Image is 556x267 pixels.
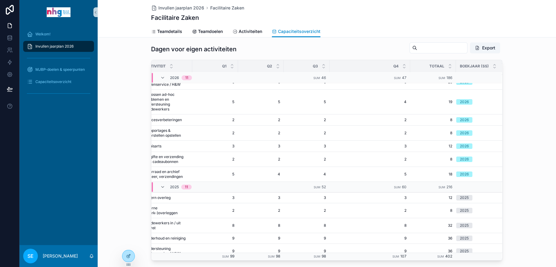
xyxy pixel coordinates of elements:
[23,29,94,40] a: Welkom!
[287,99,326,104] span: 5
[242,172,280,177] a: 4
[287,172,326,177] a: 4
[456,117,494,123] a: 2026
[196,249,234,254] a: 9
[333,223,406,228] span: 8
[35,79,71,84] span: Capaciteitsoverzicht
[242,144,280,149] a: 3
[196,99,234,104] span: 5
[322,185,326,189] span: 52
[322,254,326,258] span: 98
[456,143,494,149] a: 2026
[287,208,326,213] a: 2
[414,236,452,241] a: 36
[196,236,234,241] a: 9
[460,130,469,136] div: 2026
[414,208,452,213] a: 8
[333,208,406,213] a: 2
[333,172,406,177] a: 5
[439,186,445,189] small: Sum
[35,67,85,72] span: MJBP-doelen & speerpunten
[242,157,280,162] span: 2
[192,26,223,38] a: Teamdoelen
[460,99,469,105] div: 2026
[394,76,401,79] small: Sum
[268,255,275,258] small: Sum
[145,117,182,122] span: Procesverbeteringen
[242,208,280,213] span: 2
[414,99,452,104] a: 19
[276,254,280,258] span: 98
[196,172,234,177] a: 5
[456,130,494,136] a: 2026
[287,144,326,149] a: 3
[333,195,406,200] span: 3
[145,236,189,241] a: Onderhoud en reiniging
[158,5,204,11] span: Invullen jaarplan 2026
[196,144,234,149] a: 3
[414,172,452,177] a: 18
[333,236,406,241] a: 9
[456,171,494,177] a: 2026
[287,236,326,241] span: 9
[145,144,161,149] span: Thuisarts
[233,26,262,38] a: Activiteiten
[287,195,326,200] span: 3
[146,64,166,69] span: Activiteit
[333,99,406,104] a: 4
[460,223,469,228] div: 2025
[333,249,406,254] span: 9
[439,76,445,79] small: Sum
[196,195,234,200] a: 3
[157,28,182,34] span: Teamdetails
[145,236,186,241] span: Onderhoud en reiniging
[460,248,469,254] div: 2025
[242,131,280,135] span: 2
[23,76,94,87] a: Capaciteitsoverzicht
[145,154,189,164] a: Uitgifte en verzending van cadeaubonnen
[23,64,94,75] a: MJBP-doelen & speerpunten
[151,13,199,22] h1: Facilitaire Zaken
[267,64,272,69] span: Q2
[239,28,262,34] span: Activiteiten
[287,131,326,135] a: 2
[313,76,320,79] small: Sum
[145,169,189,179] a: Voorraad en archief beheer, verzendingen
[145,206,189,215] a: Interne (werk-)overleggen
[242,223,280,228] a: 8
[414,157,452,162] a: 8
[394,186,401,189] small: Sum
[460,64,489,69] span: BoekJaar (SS)
[414,223,452,228] a: 32
[242,99,280,104] span: 5
[313,64,318,69] span: Q3
[196,208,234,213] a: 2
[145,128,189,138] a: Rapportages & voorstellen opstellen
[145,144,189,149] a: Thuisarts
[196,117,234,122] a: 2
[414,195,452,200] a: 12
[333,157,406,162] a: 2
[460,236,469,241] div: 2025
[414,249,452,254] span: 36
[414,144,452,149] span: 12
[456,208,494,213] a: 2025
[151,26,182,38] a: Teamdetails
[414,117,452,122] span: 8
[333,144,406,149] a: 3
[145,221,189,230] a: Medewerkers in / uit dienst
[151,45,236,53] h1: Dagen voor eigen activiteiten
